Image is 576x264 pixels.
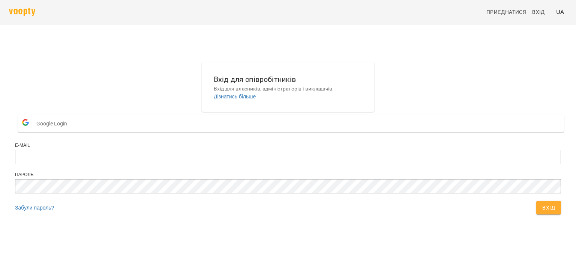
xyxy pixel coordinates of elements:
[553,5,567,19] button: UA
[15,205,54,211] a: Забули пароль?
[483,5,529,19] a: Приєднатися
[214,74,362,85] h6: Вхід для співробітників
[208,68,368,106] button: Вхід для співробітниківВхід для власників, адміністраторів і викладачів.Дізнатись більше
[15,142,561,149] div: E-mail
[36,116,71,131] span: Google Login
[214,85,362,93] p: Вхід для власників, адміністраторів і викладачів.
[556,8,564,16] span: UA
[532,8,545,17] span: Вхід
[529,5,553,19] a: Вхід
[18,115,564,132] button: Google Login
[9,8,35,16] img: voopty.png
[486,8,526,17] span: Приєднатися
[542,203,555,212] span: Вхід
[15,172,561,178] div: Пароль
[214,94,256,100] a: Дізнатись більше
[536,201,561,214] button: Вхід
